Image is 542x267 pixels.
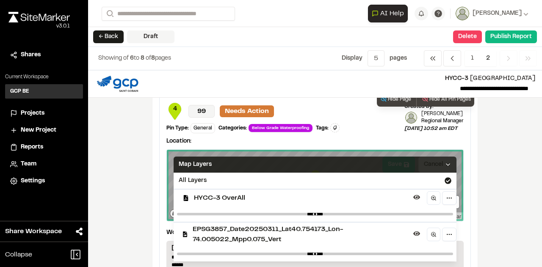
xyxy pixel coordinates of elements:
a: Zoom to layer [427,228,440,241]
img: User [456,7,469,20]
span: Below Grade Waterproofing [249,124,312,132]
button: ← Back [93,30,124,43]
span: AI Help [380,8,404,19]
span: [PERSON_NAME] [473,9,522,18]
p: 99 [188,105,215,118]
button: Hide Page [377,92,415,107]
button: Open AI Assistant [368,5,408,22]
p: [GEOGRAPHIC_DATA] [147,74,535,83]
span: 2 [480,50,496,66]
p: to of pages [98,54,171,63]
a: New Project [10,126,78,135]
div: Categories: [218,124,247,132]
span: Collapse [5,250,32,260]
button: Edit Tags [330,123,340,132]
a: Mapbox logo [169,209,207,218]
p: Location: [166,137,464,146]
p: page s [390,54,407,63]
button: Hide All Pin Pages [416,92,474,107]
button: Delete [453,30,482,43]
span: HYCC-3 [445,76,469,81]
span: HYCC-3 OverAll [194,193,410,203]
span: 8 [151,56,155,61]
div: Created by: [404,103,464,110]
span: Reports [21,143,43,152]
div: Open AI Assistant [368,5,411,22]
img: file [95,74,140,94]
p: [PERSON_NAME] [421,110,464,118]
img: rebrand.png [8,12,70,22]
canvas: Map [167,150,464,221]
span: Map Layers [179,160,212,169]
span: Share Workspace [5,226,62,237]
button: Hide layer [412,228,422,239]
div: All Layers [174,173,456,189]
div: Pin Type: [166,124,189,132]
p: [PERSON_NAME] [171,244,217,253]
span: New Project [21,126,56,135]
a: Settings [10,176,78,186]
div: Tags: [316,124,329,132]
a: Team [10,160,78,169]
a: Projects [10,109,78,118]
span: Projects [21,109,44,118]
p: Worklog: [166,228,192,237]
a: Reports [10,143,78,152]
span: 8 [141,56,144,61]
div: Oh geez...please don't... [8,22,70,30]
div: General [191,123,215,133]
span: 1 [465,50,480,66]
button: [PERSON_NAME] [456,7,528,20]
p: Current Workspace [5,73,83,81]
span: Shares [21,50,41,60]
span: Settings [21,176,45,186]
button: 5 [368,50,384,66]
button: Publish Report [485,30,537,43]
button: Hide layer [412,192,422,202]
p: Needs Action [220,105,274,117]
p: Regional Manager [421,117,464,125]
p: [DATE] 10:52 am EDT [404,125,464,132]
button: Search [102,7,117,21]
h3: GCP BE [10,88,29,95]
span: Team [21,160,36,169]
div: Draft [127,30,174,43]
nav: Navigation [424,50,537,66]
span: Showing of [98,56,130,61]
a: Zoom to layer [427,191,440,205]
a: Shares [10,50,78,60]
span: EPSG3857_Date20250311_Lat40.754173_Lon-74.005022_Mpp0.075_Vert [193,224,410,245]
span: 4 [166,105,183,114]
p: Display [342,54,362,63]
span: 6 [130,56,134,61]
a: Maxar [442,214,461,220]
